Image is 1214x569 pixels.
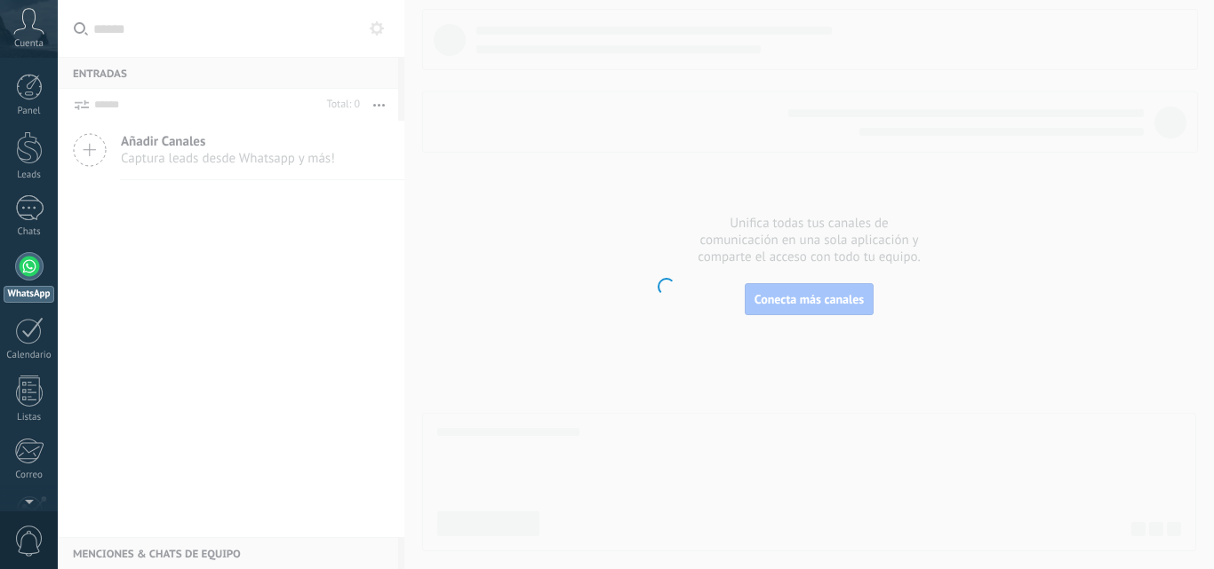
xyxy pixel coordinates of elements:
span: Cuenta [14,38,44,50]
div: WhatsApp [4,286,54,303]
div: Listas [4,412,55,423]
div: Correo [4,470,55,481]
div: Panel [4,106,55,117]
div: Chats [4,226,55,238]
div: Leads [4,170,55,181]
div: Calendario [4,350,55,361]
